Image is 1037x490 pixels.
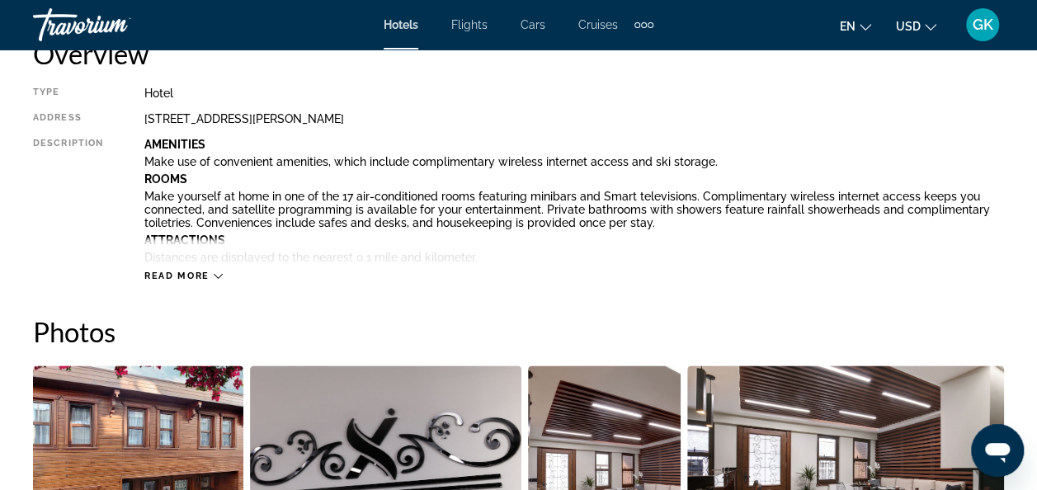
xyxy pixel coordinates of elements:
a: Travorium [33,3,198,46]
b: Amenities [144,138,205,151]
h2: Photos [33,315,1004,348]
p: Make yourself at home in one of the 17 air-conditioned rooms featuring minibars and Smart televis... [144,190,1004,229]
div: Description [33,138,103,261]
div: [STREET_ADDRESS][PERSON_NAME] [144,112,1004,125]
span: Read more [144,271,210,281]
iframe: Кнопка запуска окна обмена сообщениями [971,424,1024,477]
button: Read more [144,270,223,282]
button: Change currency [896,14,936,38]
h2: Overview [33,37,1004,70]
a: Cars [521,18,545,31]
a: Hotels [384,18,418,31]
a: Flights [451,18,488,31]
a: Cruises [578,18,618,31]
div: Hotel [144,87,1004,100]
span: USD [896,20,921,33]
span: en [840,20,856,33]
button: User Menu [961,7,1004,42]
b: Rooms [144,172,187,186]
p: Make use of convenient amenities, which include complimentary wireless internet access and ski st... [144,155,1004,168]
div: Type [33,87,103,100]
div: Address [33,112,103,125]
span: GK [973,16,993,33]
b: Attractions [144,233,225,247]
button: Change language [840,14,871,38]
button: Extra navigation items [634,12,653,38]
